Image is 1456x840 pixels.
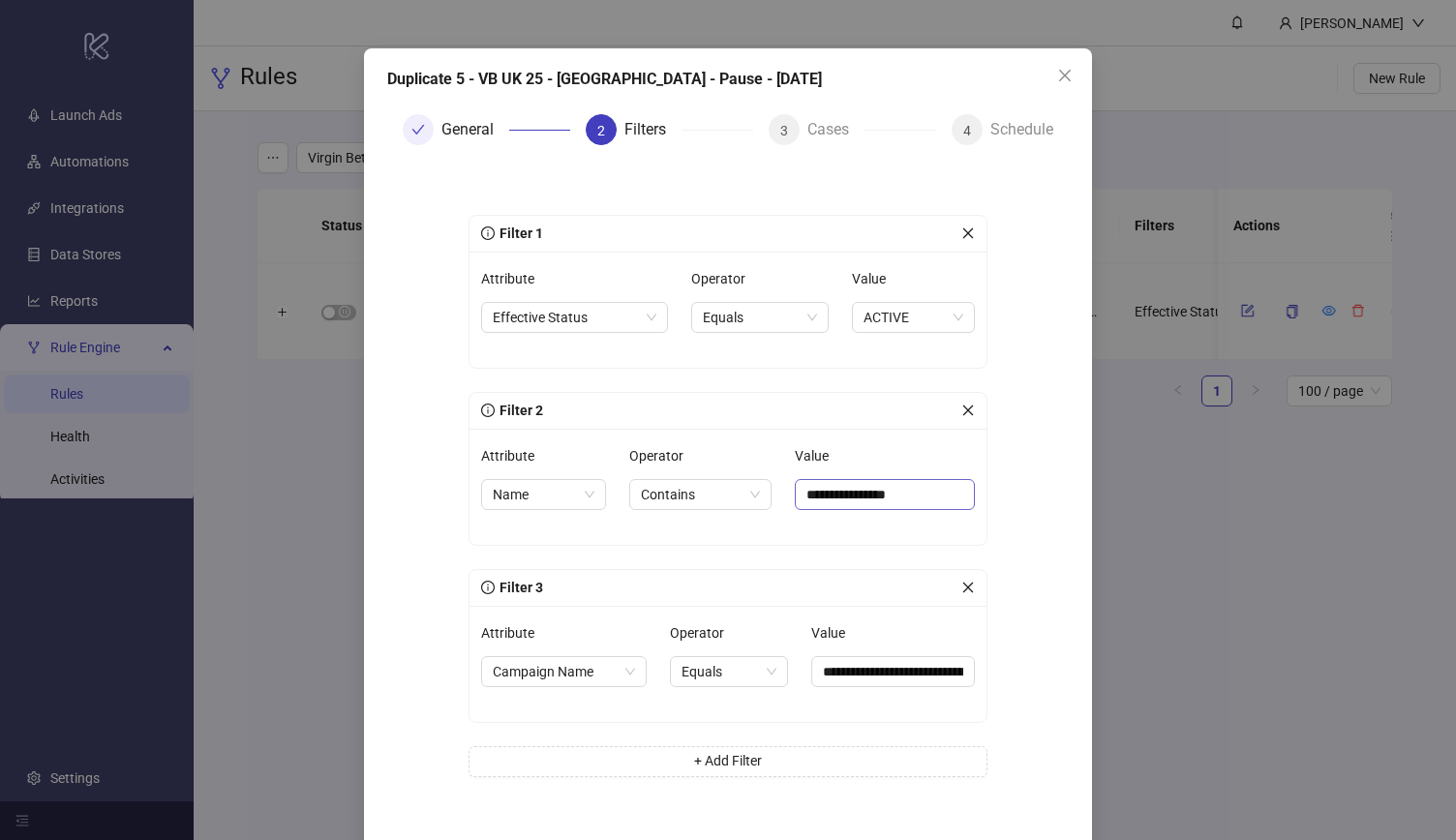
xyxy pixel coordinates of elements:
[495,580,543,595] span: Filter 3
[811,617,858,648] label: Value
[694,753,762,768] span: + Add Filter
[963,123,971,138] span: 4
[441,114,509,145] div: General
[387,68,1069,91] div: Duplicate 5 - VB UK 25 - [GEOGRAPHIC_DATA] - Pause - [DATE]
[682,657,776,686] span: Equals
[961,404,975,417] span: close
[1049,60,1080,91] button: Close
[864,303,963,332] span: ACTIVE
[691,263,758,294] label: Operator
[703,303,817,332] span: Equals
[481,226,495,240] span: info-circle
[495,403,543,418] span: Filter 2
[780,123,788,138] span: 3
[795,440,841,471] label: Value
[481,440,547,471] label: Attribute
[961,226,975,240] span: close
[481,617,547,648] label: Attribute
[990,114,1053,145] div: Schedule
[624,114,682,145] div: Filters
[807,114,864,145] div: Cases
[493,480,594,509] span: Name
[852,263,898,294] label: Value
[641,480,760,509] span: Contains
[670,617,737,648] label: Operator
[961,581,975,594] span: close
[469,746,987,777] button: + Add Filter
[795,479,975,510] input: Value
[811,656,975,687] input: Value
[597,123,605,138] span: 2
[493,657,635,686] span: Campaign Name
[493,303,656,332] span: Effective Status
[481,404,495,417] span: info-circle
[629,440,696,471] label: Operator
[411,123,425,136] span: check
[481,263,547,294] label: Attribute
[481,581,495,594] span: info-circle
[1057,68,1073,83] span: close
[495,225,543,241] span: Filter 1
